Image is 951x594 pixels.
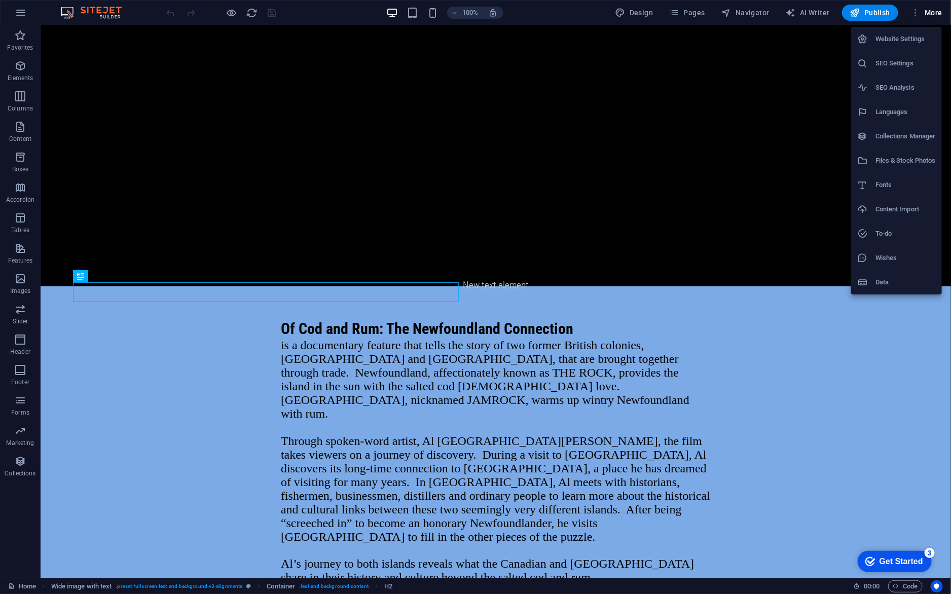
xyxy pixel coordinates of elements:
h6: Languages [875,106,936,118]
h6: Fonts [875,179,936,191]
div: 3 [75,2,85,12]
h6: Wishes [875,252,936,264]
div: Get Started [30,11,74,20]
h6: To-do [875,228,936,240]
h6: Website Settings [875,33,936,45]
h6: Collections Manager [875,130,936,142]
h6: SEO Settings [875,57,936,69]
h6: Files & Stock Photos [875,155,936,167]
h6: Content Import [875,203,936,215]
div: Get Started 3 items remaining, 40% complete [8,5,82,26]
h6: Data [875,276,936,288]
h6: SEO Analysis [875,82,936,94]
